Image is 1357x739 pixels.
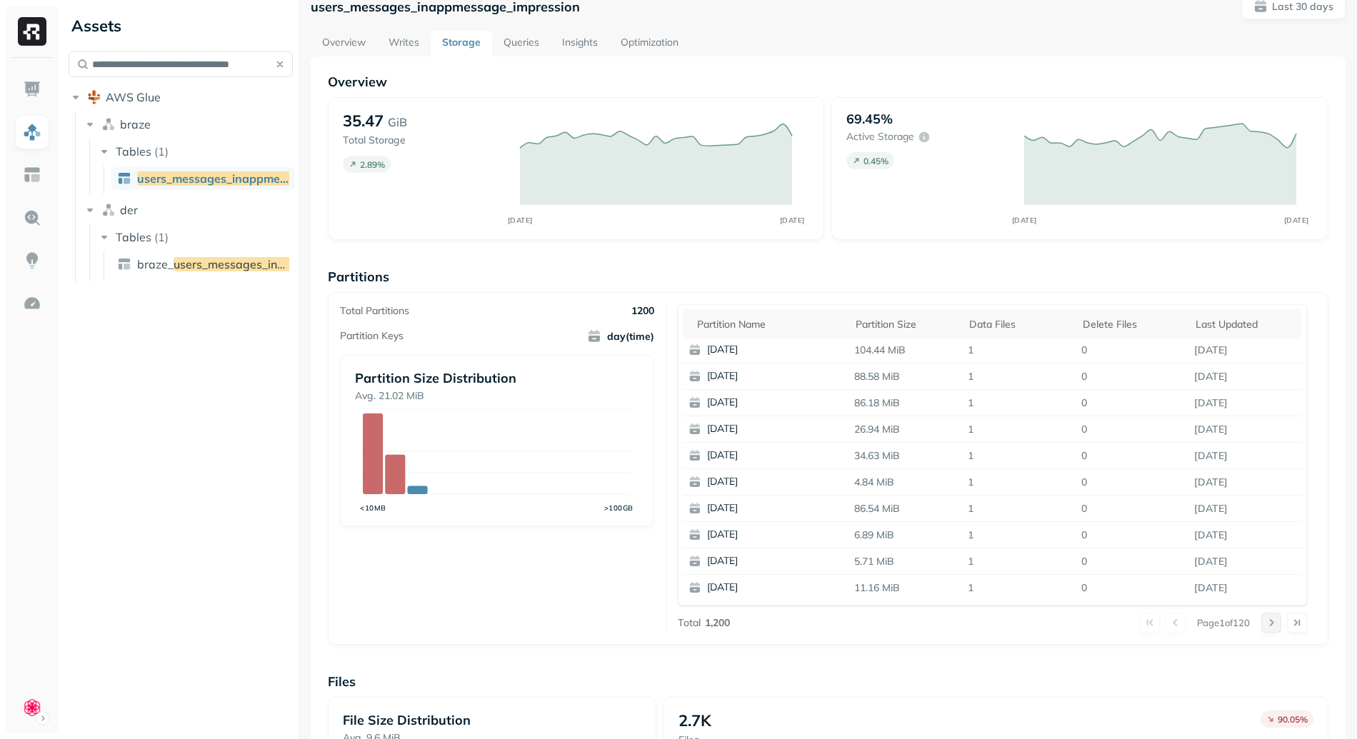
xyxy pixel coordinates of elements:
p: Avg. 21.02 MiB [355,389,639,403]
p: 90.05 % [1278,714,1308,725]
button: AWS Glue [69,86,293,109]
button: [DATE] [683,337,851,363]
button: [DATE] [683,496,851,521]
p: 1 [962,364,1076,389]
tspan: >100GB [604,503,633,513]
p: 0 [1076,549,1189,574]
p: 1 [962,391,1076,416]
p: 5.71 MiB [848,549,962,574]
p: 0.45 % [863,156,888,166]
img: Clue [22,698,42,718]
tspan: [DATE] [1012,216,1037,225]
p: 1 [962,338,1076,363]
tspan: <10MB [360,503,386,513]
img: Query Explorer [23,208,41,227]
p: 1 [962,575,1076,600]
tspan: [DATE] [1284,216,1309,225]
p: [DATE] [707,475,846,489]
p: [DATE] [707,422,846,436]
p: [DATE] [707,396,846,410]
a: Writes [377,31,431,56]
tspan: [DATE] [508,216,533,225]
p: Partitions [328,268,1328,285]
p: 86.18 MiB [848,391,962,416]
p: Files [328,673,1328,690]
p: 1 [962,523,1076,548]
p: [DATE] [707,528,846,542]
p: ( 1 ) [154,230,169,244]
span: Tables [116,144,151,159]
button: [DATE] [683,443,851,468]
p: 0 [1076,496,1189,521]
p: 1 [962,470,1076,495]
p: Partition Size Distribution [355,370,639,386]
button: [DATE] [683,522,851,548]
button: der [83,198,294,221]
span: AWS Glue [106,90,161,104]
p: Sep 17, 2025 [1188,470,1302,495]
img: table [117,171,131,186]
p: [DATE] [707,369,846,383]
img: namespace [101,117,116,131]
p: 35.47 [343,111,384,131]
tspan: [DATE] [780,216,805,225]
p: [DATE] [707,554,846,568]
span: braze_ [137,257,174,271]
span: users_messages_inappmessage_impression [137,171,376,186]
img: Ryft [18,17,46,46]
p: [DATE] [707,580,846,595]
span: braze [120,117,151,131]
p: 1 [962,496,1076,521]
img: Optimization [23,294,41,313]
span: Tables [116,230,151,244]
button: [DATE] [683,390,851,416]
p: 1,200 [705,616,730,630]
img: Dashboard [23,80,41,99]
p: 0 [1076,338,1189,363]
p: 0 [1076,417,1189,442]
p: 1200 [631,304,654,318]
p: Total [678,616,701,630]
p: 1 [962,443,1076,468]
p: 86.54 MiB [848,496,962,521]
a: Insights [551,31,609,56]
p: 88.58 MiB [848,364,962,389]
a: Storage [431,31,492,56]
p: Sep 17, 2025 [1188,496,1302,521]
p: 0 [1076,470,1189,495]
p: File Size Distribution [343,712,641,728]
p: Sep 17, 2025 [1188,417,1302,442]
img: Assets [23,123,41,141]
p: Sep 17, 2025 [1188,549,1302,574]
p: 11.16 MiB [848,575,962,600]
button: [DATE] [683,469,851,495]
button: [DATE] [683,363,851,389]
p: 104.44 MiB [848,338,962,363]
p: ( 1 ) [154,144,169,159]
p: [DATE] [707,343,846,357]
a: users_messages_inappmessage_impression [111,167,295,190]
p: 1 [962,549,1076,574]
p: Sep 17, 2025 [1188,443,1302,468]
img: namespace [101,203,116,217]
p: 0 [1076,391,1189,416]
div: Partition name [697,318,842,331]
p: 0 [1076,443,1189,468]
img: Asset Explorer [23,166,41,184]
p: 6.89 MiB [848,523,962,548]
p: 69.45% [846,111,893,127]
button: [DATE] [683,416,851,442]
p: Page 1 of 120 [1197,616,1250,629]
img: table [117,257,131,271]
p: Sep 17, 2025 [1188,523,1302,548]
button: Tables(1) [97,140,294,163]
p: 0 [1076,523,1189,548]
a: Optimization [609,31,690,56]
p: 0 [1076,364,1189,389]
button: [DATE] [683,575,851,600]
span: users_messages_inappmessage_impression [174,257,411,271]
img: root [87,90,101,104]
div: Assets [69,14,293,37]
a: Queries [492,31,551,56]
div: Partition size [856,318,955,331]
